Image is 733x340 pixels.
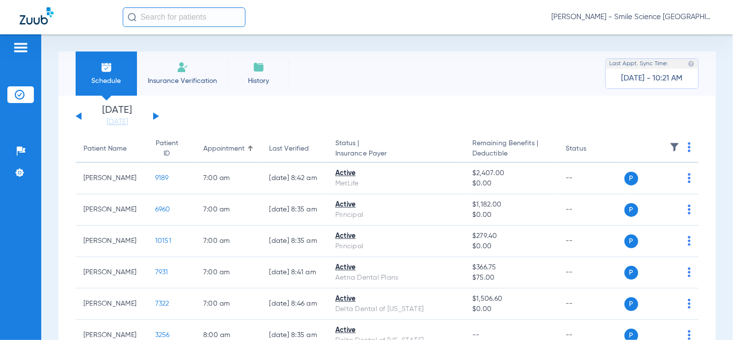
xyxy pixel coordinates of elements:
[76,226,147,257] td: [PERSON_NAME]
[472,179,550,189] span: $0.00
[261,226,327,257] td: [DATE] 8:35 AM
[261,163,327,194] td: [DATE] 8:42 AM
[335,149,457,159] span: Insurance Payer
[558,226,624,257] td: --
[335,231,457,241] div: Active
[670,142,679,152] img: filter.svg
[155,332,170,339] span: 3256
[558,194,624,226] td: --
[472,210,550,220] span: $0.00
[195,288,262,320] td: 7:00 AM
[335,304,457,314] div: Delta Dental of [US_STATE]
[20,7,54,25] img: Zuub Logo
[558,163,624,194] td: --
[261,288,327,320] td: [DATE] 8:46 AM
[123,7,245,27] input: Search for patients
[558,288,624,320] td: --
[688,205,691,214] img: group-dot-blue.svg
[624,235,638,248] span: P
[88,117,147,127] a: [DATE]
[472,273,550,283] span: $75.00
[195,257,262,288] td: 7:00 AM
[327,135,464,163] th: Status |
[83,144,139,154] div: Patient Name
[464,135,558,163] th: Remaining Benefits |
[472,149,550,159] span: Deductible
[101,61,112,73] img: Schedule
[76,257,147,288] td: [PERSON_NAME]
[551,12,713,22] span: [PERSON_NAME] - Smile Science [GEOGRAPHIC_DATA]
[624,266,638,280] span: P
[235,76,282,86] span: History
[335,168,457,179] div: Active
[335,210,457,220] div: Principal
[269,144,309,154] div: Last Verified
[253,61,265,73] img: History
[155,269,168,276] span: 7931
[155,175,169,182] span: 9189
[624,297,638,311] span: P
[335,273,457,283] div: Aetna Dental Plans
[335,262,457,273] div: Active
[76,288,147,320] td: [PERSON_NAME]
[624,203,638,217] span: P
[472,304,550,314] span: $0.00
[688,60,695,67] img: last sync help info
[76,194,147,226] td: [PERSON_NAME]
[472,332,480,339] span: --
[688,236,691,246] img: group-dot-blue.svg
[688,142,691,152] img: group-dot-blue.svg
[155,237,171,244] span: 10151
[144,76,220,86] span: Insurance Verification
[195,163,262,194] td: 7:00 AM
[335,294,457,304] div: Active
[558,257,624,288] td: --
[472,168,550,179] span: $2,407.00
[472,200,550,210] span: $1,182.00
[195,226,262,257] td: 7:00 AM
[269,144,320,154] div: Last Verified
[177,61,189,73] img: Manual Insurance Verification
[609,59,668,69] span: Last Appt. Sync Time:
[155,206,170,213] span: 6960
[261,257,327,288] td: [DATE] 8:41 AM
[195,194,262,226] td: 7:00 AM
[688,299,691,309] img: group-dot-blue.svg
[83,76,130,86] span: Schedule
[335,241,457,252] div: Principal
[558,135,624,163] th: Status
[624,172,638,185] span: P
[83,144,127,154] div: Patient Name
[203,144,244,154] div: Appointment
[688,267,691,277] img: group-dot-blue.svg
[472,294,550,304] span: $1,506.60
[472,262,550,273] span: $366.75
[688,173,691,183] img: group-dot-blue.svg
[622,74,683,83] span: [DATE] - 10:21 AM
[128,13,136,22] img: Search Icon
[335,325,457,336] div: Active
[203,144,254,154] div: Appointment
[88,105,147,127] li: [DATE]
[13,42,28,53] img: hamburger-icon
[472,241,550,252] span: $0.00
[76,163,147,194] td: [PERSON_NAME]
[688,330,691,340] img: group-dot-blue.svg
[155,300,169,307] span: 7322
[335,200,457,210] div: Active
[261,194,327,226] td: [DATE] 8:35 AM
[155,138,179,159] div: Patient ID
[472,231,550,241] span: $279.40
[335,179,457,189] div: MetLife
[155,138,188,159] div: Patient ID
